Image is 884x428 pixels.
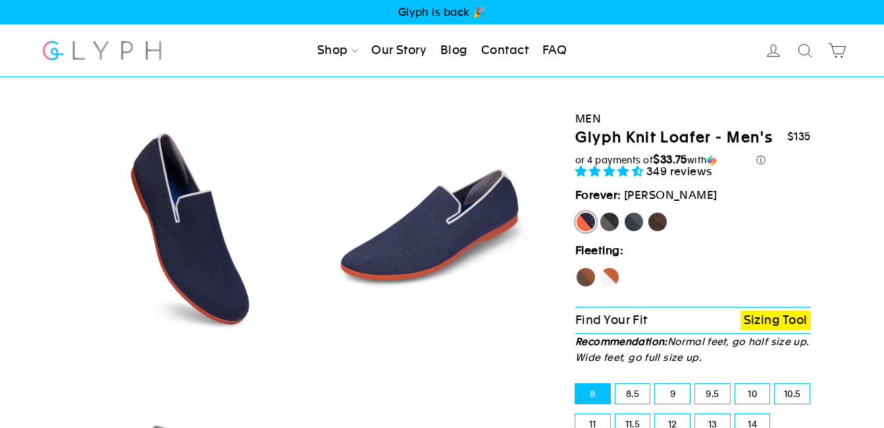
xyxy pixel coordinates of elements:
a: Contact [476,36,534,65]
img: Glyph [41,33,164,68]
label: 8.5 [615,384,650,404]
img: Sezzle [707,155,754,167]
label: 8 [575,384,610,404]
span: [PERSON_NAME] [624,188,717,201]
p: Normal feet, go half size up. Wide feet, go full size up. [575,334,811,365]
label: 10 [735,384,770,404]
a: Our Story [366,36,432,65]
label: Fox [599,267,620,288]
label: [PERSON_NAME] [575,211,596,232]
label: Hawk [575,267,596,288]
span: 349 reviews [646,165,713,178]
span: 4.71 stars [575,165,646,178]
strong: Forever: [575,188,621,201]
label: Rhino [623,211,644,232]
img: Marlin [315,116,540,340]
div: or 4 payments of$33.75withSezzle Click to learn more about Sezzle [575,153,811,167]
div: or 4 payments of with [575,153,811,167]
strong: Fleeting: [575,244,623,257]
span: $33.75 [653,153,687,166]
label: 10.5 [775,384,810,404]
a: FAQ [537,36,572,65]
img: Marlin [80,116,304,340]
ul: Primary [312,36,572,65]
label: 9 [655,384,690,404]
strong: Recommendation: [575,336,667,347]
span: $135 [787,130,811,143]
span: Find Your Fit [575,313,648,327]
label: Mustang [647,211,668,232]
a: Sizing Tool [741,311,811,330]
label: Panther [599,211,620,232]
div: Men [575,110,811,128]
a: Blog [435,36,473,65]
h1: Glyph Knit Loafer - Men's [575,128,773,147]
label: 9.5 [695,384,730,404]
a: Shop [312,36,363,65]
